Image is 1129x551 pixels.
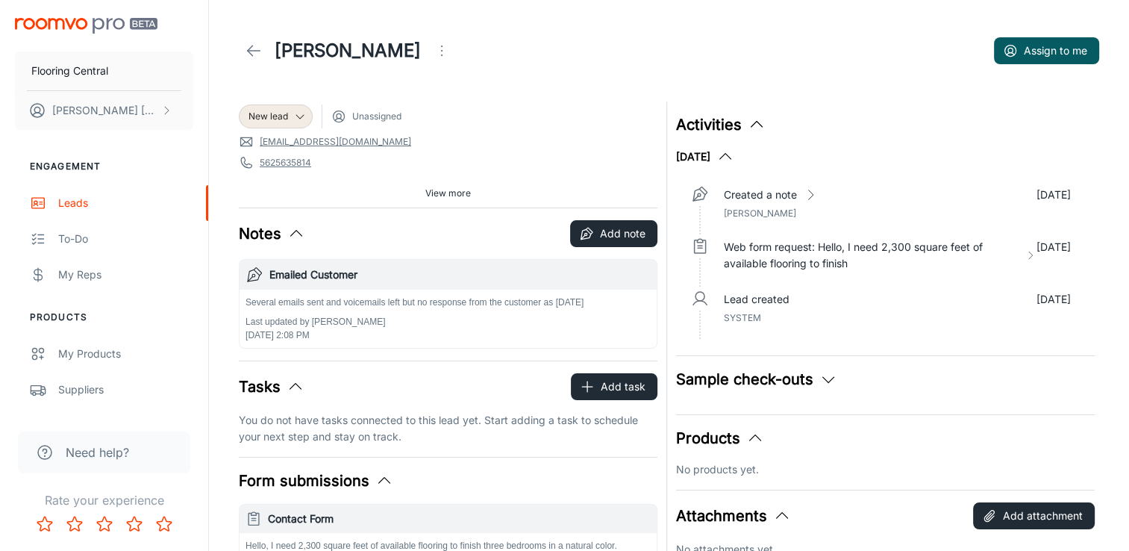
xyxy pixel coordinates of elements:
h6: Emailed Customer [269,267,651,283]
h6: Contact Form [268,511,651,527]
button: [DATE] [676,148,734,166]
button: Add note [570,220,657,247]
p: Created a note [724,187,797,203]
button: Attachments [676,505,791,527]
button: Emailed CustomerSeveral emails sent and voicemails left but no response from the customer as [DAT... [240,260,657,348]
button: Activities [676,113,766,136]
p: [DATE] 2:08 PM [245,329,584,342]
button: Products [676,427,764,449]
button: Notes [239,222,305,245]
span: Unassigned [352,110,401,123]
button: Rate 4 star [119,509,149,539]
span: Need help? [66,443,129,461]
button: Assign to me [994,37,1099,64]
span: System [724,312,761,323]
p: Lead created [724,291,789,308]
span: View more [425,187,471,200]
button: Add task [571,373,657,400]
p: No products yet. [676,461,1095,478]
button: Open menu [427,36,457,66]
p: [PERSON_NAME] [PERSON_NAME] [52,102,157,119]
p: Several emails sent and voicemails left but no response from the customer as [DATE] [245,296,584,309]
div: New lead [239,105,313,128]
p: Rate your experience [12,491,196,509]
button: Form submissions [239,470,393,492]
button: Sample check-outs [676,368,837,390]
div: To-do [58,231,193,247]
button: View more [419,182,477,205]
img: Roomvo PRO Beta [15,18,157,34]
button: Rate 1 star [30,509,60,539]
p: [DATE] [1036,239,1071,272]
p: [DATE] [1036,291,1071,308]
button: Rate 5 star [149,509,179,539]
p: Last updated by [PERSON_NAME] [245,315,584,329]
button: Flooring Central [15,52,193,90]
p: You do not have tasks connected to this lead yet. Start adding a task to schedule your next step ... [239,412,657,445]
div: My Products [58,346,193,362]
span: [PERSON_NAME] [724,208,796,219]
button: Add attachment [973,502,1095,529]
button: Tasks [239,376,304,398]
h1: [PERSON_NAME] [275,37,421,64]
div: My Reps [58,267,193,283]
button: [PERSON_NAME] [PERSON_NAME] [15,91,193,130]
div: Leads [58,195,193,211]
a: 5625635814 [260,156,311,169]
button: Rate 2 star [60,509,90,539]
p: [DATE] [1036,187,1071,203]
a: [EMAIL_ADDRESS][DOMAIN_NAME] [260,135,411,149]
p: Web form request: Hello, I need 2,300 square feet of available flooring to finish [724,239,1019,272]
div: Suppliers [58,382,193,398]
p: Flooring Central [31,63,108,79]
button: Rate 3 star [90,509,119,539]
span: New lead [248,110,288,123]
